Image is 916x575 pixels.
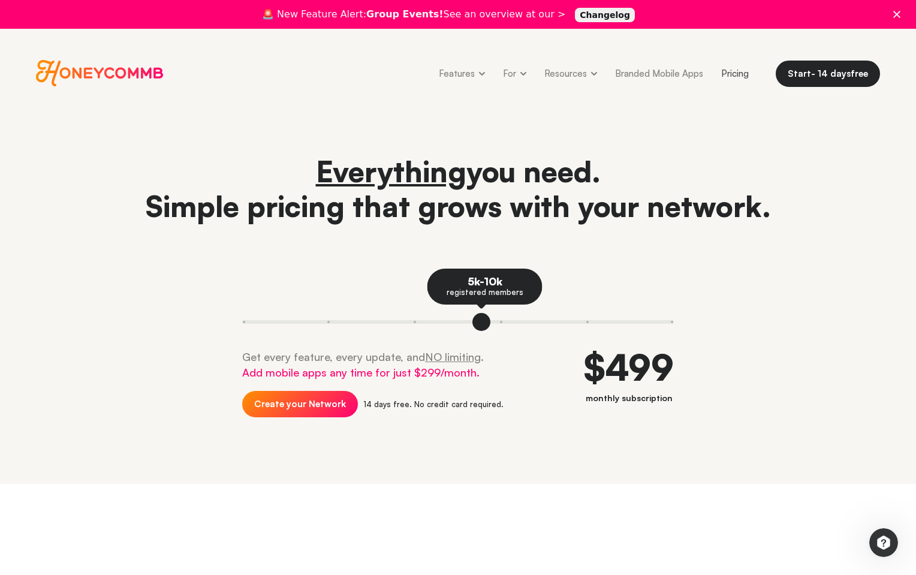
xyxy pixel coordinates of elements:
a: Features [430,60,494,87]
a: Create your Network [242,391,358,417]
a: Branded Mobile Apps [606,60,712,87]
u: NO limiting [425,350,481,363]
div: $499 [584,349,674,385]
a: For [494,60,535,87]
span: Create your Network [254,399,346,410]
div: 🚨 New Feature Alert: See an overview at our > [262,8,565,20]
a: Resources [535,60,606,87]
p: Get every feature, every update, and . [242,349,504,380]
span: free [851,68,868,79]
iframe: Intercom live chat [869,528,898,557]
a: Start- 14 daysfree [776,61,880,87]
span: - 14 days [811,68,851,79]
a: Pricing [712,60,758,87]
b: Group Events! [366,8,444,20]
span: Start [788,68,811,79]
a: Go to Honeycommb homepage [36,60,164,86]
div: Honeycommb navigation [430,60,758,87]
span: you need. [316,153,601,189]
span: Honeycommb [36,60,164,86]
div: 14 days free. No credit card required. [363,401,504,408]
h1: Simple pricing that grows with your network. [36,154,880,224]
div: monthly subscription [584,349,674,412]
div: Close [893,11,905,18]
span: Add mobile apps any time for just $299/month. [242,366,480,379]
a: Changelog [575,8,635,22]
u: Everything [316,153,466,189]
